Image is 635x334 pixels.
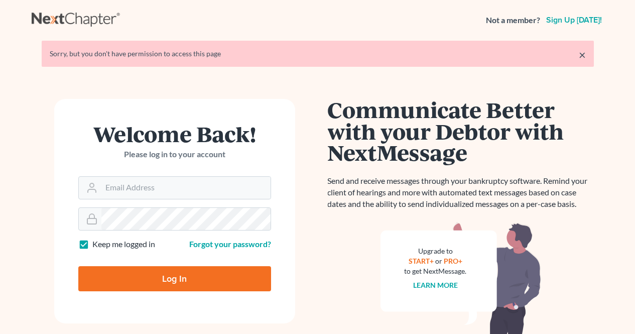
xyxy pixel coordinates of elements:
div: to get NextMessage. [405,266,467,276]
a: Sign up [DATE]! [544,16,604,24]
div: Upgrade to [405,246,467,256]
span: or [435,257,442,265]
strong: Not a member? [486,15,540,26]
a: Learn more [413,281,458,289]
a: PRO+ [444,257,462,265]
input: Email Address [101,177,271,199]
h1: Communicate Better with your Debtor with NextMessage [328,99,594,163]
h1: Welcome Back! [78,123,271,145]
input: Log In [78,266,271,291]
p: Send and receive messages through your bankruptcy software. Remind your client of hearings and mo... [328,175,594,210]
a: × [579,49,586,61]
p: Please log in to your account [78,149,271,160]
div: Sorry, but you don't have permission to access this page [50,49,586,59]
label: Keep me logged in [92,239,155,250]
a: Forgot your password? [189,239,271,249]
a: START+ [409,257,434,265]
